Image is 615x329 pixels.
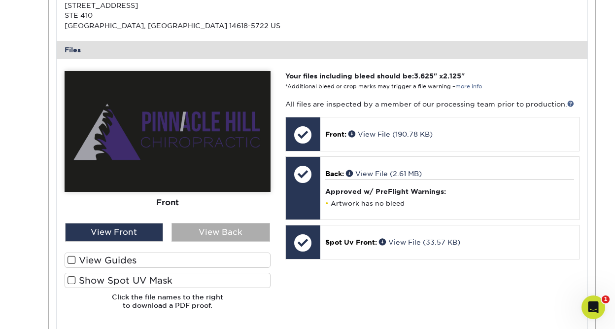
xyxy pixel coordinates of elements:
[455,83,482,90] a: more info
[65,253,271,268] label: View Guides
[57,41,588,59] div: Files
[443,72,461,80] span: 2.125
[325,130,346,138] span: Front:
[379,238,460,246] a: View File (33.57 KB)
[602,295,610,303] span: 1
[65,293,271,317] h6: Click the file names to the right to download a PDF proof.
[325,199,574,208] li: Artwork has no bleed
[325,170,344,178] span: Back:
[325,187,574,195] h4: Approved w/ PreFlight Warnings:
[285,83,482,90] small: *Additional bleed or crop marks may trigger a file warning –
[65,223,164,242] div: View Front
[2,299,84,326] iframe: Google Customer Reviews
[581,295,605,319] iframe: Intercom live chat
[65,191,271,213] div: Front
[285,99,580,109] p: All files are inspected by a member of our processing team prior to production.
[325,238,377,246] span: Spot Uv Front:
[285,72,465,80] strong: Your files including bleed should be: " x "
[346,170,422,178] a: View File (2.61 MB)
[65,273,271,288] label: Show Spot UV Mask
[414,72,434,80] span: 3.625
[348,130,433,138] a: View File (190.78 KB)
[171,223,270,242] div: View Back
